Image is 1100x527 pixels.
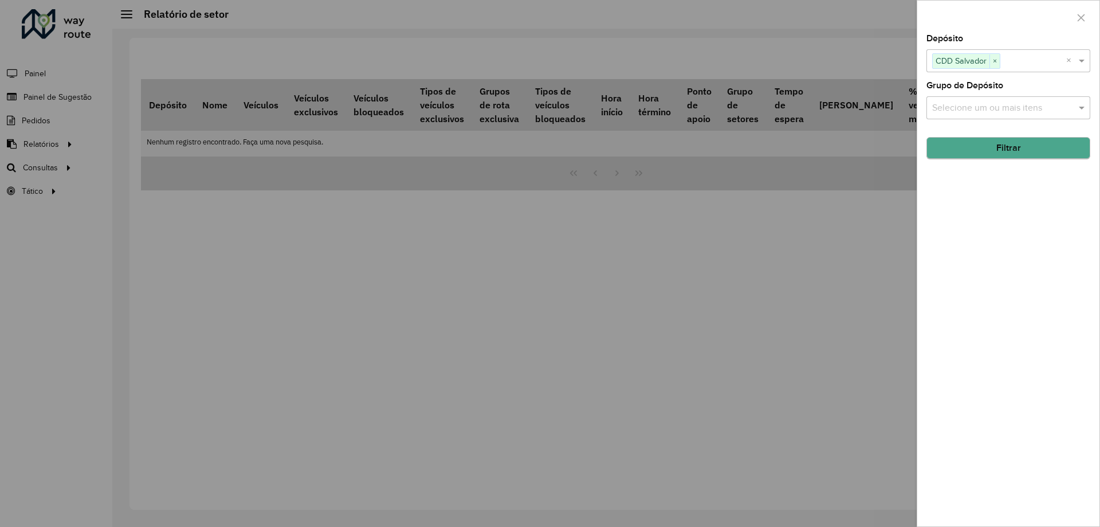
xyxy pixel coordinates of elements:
[926,32,963,45] label: Depósito
[933,54,989,68] span: CDD Salvador
[926,79,1003,92] label: Grupo de Depósito
[926,137,1090,159] button: Filtrar
[989,54,1000,68] span: ×
[1066,54,1076,68] span: Clear all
